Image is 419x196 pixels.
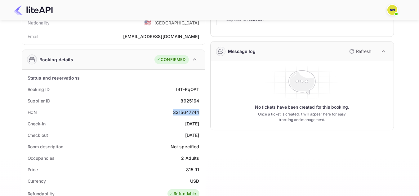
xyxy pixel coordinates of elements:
[387,5,397,15] img: N/A N/A
[253,111,351,123] p: Once a ticket is created, it will appear here for easy tracking and management.
[181,155,199,161] div: 2 Adults
[123,33,199,40] div: [EMAIL_ADDRESS][DOMAIN_NAME]
[228,48,256,54] div: Message log
[255,104,349,110] p: No tickets have been created for this booking.
[190,178,199,184] div: USD
[28,155,55,161] div: Occupancies
[185,132,199,138] div: [DATE]
[181,98,199,104] div: 8925164
[28,98,50,104] div: Supplier ID
[186,166,199,173] div: 815.91
[28,75,80,81] div: Status and reservations
[28,86,50,93] div: Booking ID
[28,143,63,150] div: Room description
[28,109,37,115] div: HCN
[156,57,185,63] div: CONFIRMED
[171,143,199,150] div: Not specified
[28,120,46,127] div: Check-in
[28,132,48,138] div: Check out
[173,109,199,115] div: 3315647744
[28,178,46,184] div: Currency
[28,166,38,173] div: Price
[14,5,53,15] img: LiteAPI Logo
[185,120,199,127] div: [DATE]
[356,48,371,54] p: Refresh
[144,17,151,28] span: United States
[28,33,38,40] div: Email
[176,86,199,93] div: l9T-RqOAT
[154,20,199,26] div: [GEOGRAPHIC_DATA]
[39,56,73,63] div: Booking details
[28,20,50,26] div: Nationality
[345,46,374,56] button: Refresh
